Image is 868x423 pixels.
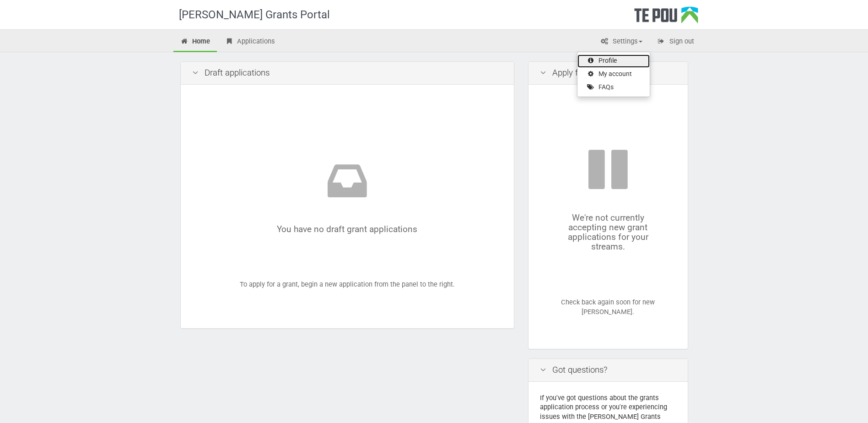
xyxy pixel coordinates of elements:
[577,81,650,94] a: FAQs
[634,6,698,29] div: Te Pou Logo
[556,298,660,317] p: Check back again soon for new [PERSON_NAME].
[181,62,514,85] div: Draft applications
[556,146,660,252] div: We're not currently accepting new grant applications for your streams.
[593,32,649,52] a: Settings
[218,32,282,52] a: Applications
[528,359,688,382] div: Got questions?
[173,32,217,52] a: Home
[650,32,701,52] a: Sign out
[528,62,688,85] div: Apply for a grant
[220,158,475,234] div: You have no draft grant applications
[577,68,650,81] a: My account
[192,96,502,317] div: To apply for a grant, begin a new application from the panel to the right.
[577,54,650,68] a: Profile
